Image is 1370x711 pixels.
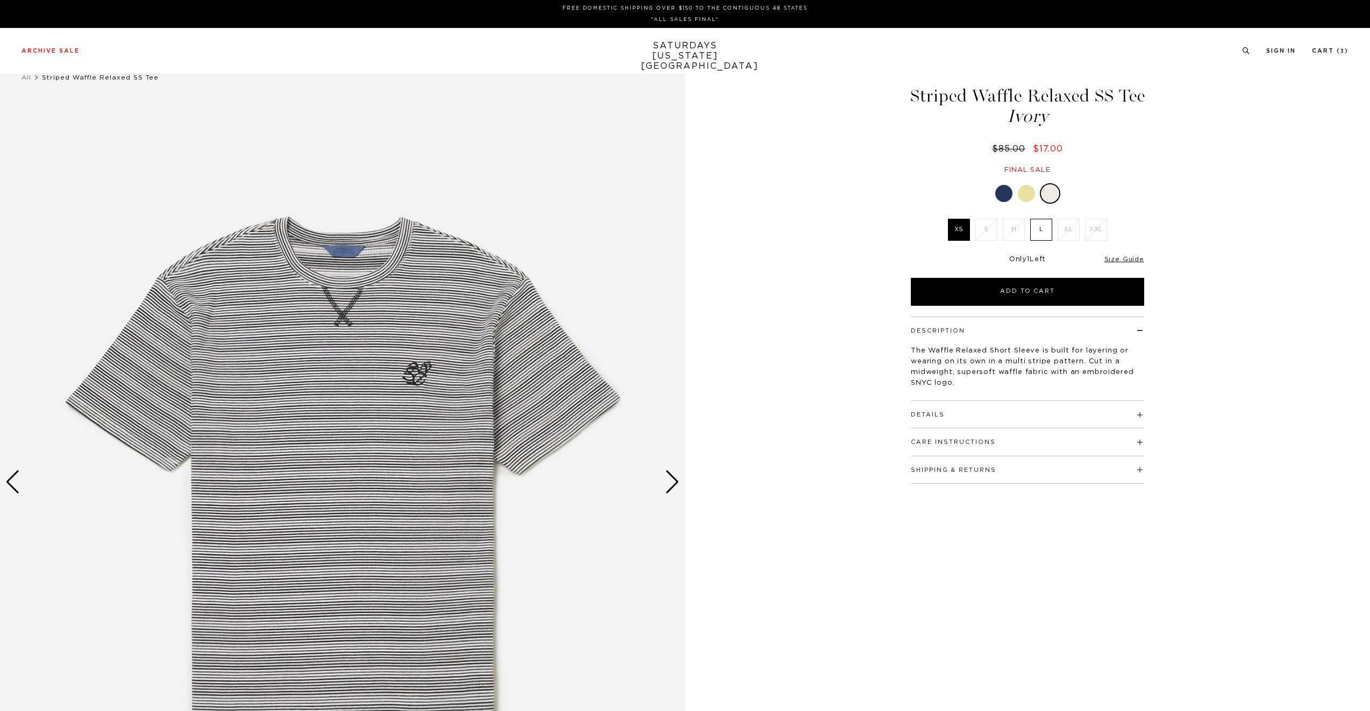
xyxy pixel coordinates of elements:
a: All [22,74,31,81]
button: Care Instructions [911,439,996,445]
span: Striped Waffle Relaxed SS Tee [42,74,159,81]
span: $17.00 [1033,145,1063,153]
h1: Striped Waffle Relaxed SS Tee [909,87,1146,125]
a: Size Guide [1104,256,1144,262]
button: Add to Cart [911,278,1144,306]
div: Previous slide [5,470,20,494]
a: SATURDAYS[US_STATE][GEOGRAPHIC_DATA] [641,41,730,71]
label: XS [948,219,970,241]
p: FREE DOMESTIC SHIPPING OVER $150 TO THE CONTIGUOUS 48 STATES [26,4,1344,12]
label: L [1030,219,1052,241]
span: 1 [1027,256,1030,263]
span: Ivory [909,107,1146,125]
div: Next slide [665,470,680,494]
a: Archive Sale [22,48,80,54]
div: Final sale [909,166,1146,175]
del: $85.00 [992,145,1030,153]
small: 3 [1340,49,1345,54]
a: Sign In [1266,48,1296,54]
button: Details [911,412,945,418]
button: Description [911,328,965,334]
div: Only Left [911,255,1144,264]
button: Shipping & Returns [911,467,996,473]
p: The Waffle Relaxed Short Sleeve is built for layering or wearing on its own in a multi stripe pat... [911,346,1144,389]
p: *ALL SALES FINAL* [26,16,1344,24]
a: Cart (3) [1312,48,1348,54]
